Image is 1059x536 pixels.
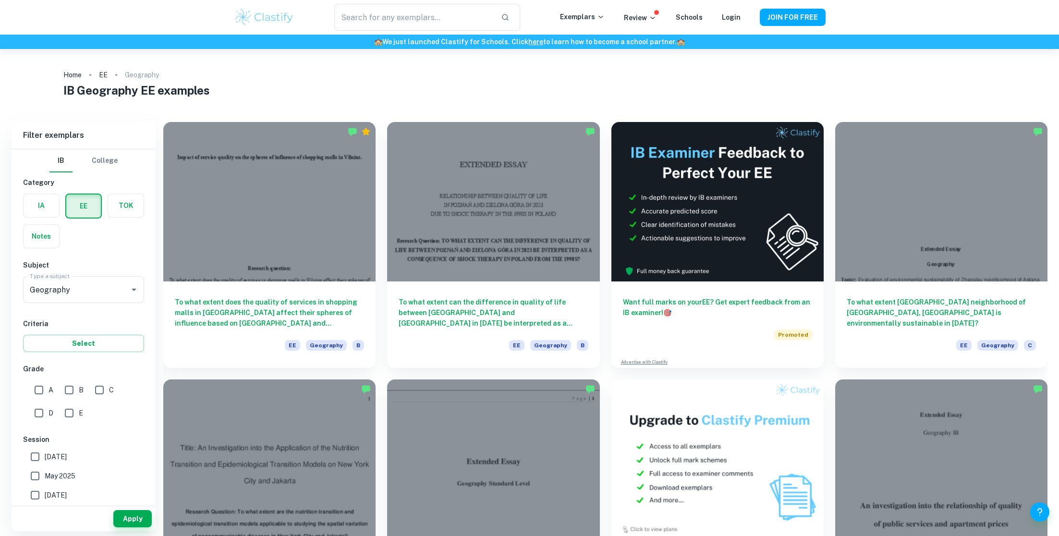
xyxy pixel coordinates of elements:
button: Select [23,335,144,352]
span: [DATE] [45,451,67,462]
a: Login [722,13,741,21]
button: IB [49,149,73,172]
p: Review [624,12,657,23]
h6: Category [23,177,144,188]
h6: To what extent does the quality of services in shopping malls in [GEOGRAPHIC_DATA] affect their s... [175,297,364,329]
h6: To what extent [GEOGRAPHIC_DATA] neighborhood of [GEOGRAPHIC_DATA], [GEOGRAPHIC_DATA] is environm... [847,297,1036,329]
a: here [528,38,543,46]
div: Filter type choice [49,149,118,172]
span: Geography [977,340,1018,351]
a: To what extent [GEOGRAPHIC_DATA] neighborhood of [GEOGRAPHIC_DATA], [GEOGRAPHIC_DATA] is environm... [835,122,1047,368]
span: EE [956,340,972,351]
a: To what extent can the difference in quality of life between [GEOGRAPHIC_DATA] and [GEOGRAPHIC_DA... [387,122,599,368]
span: EE [285,340,300,351]
span: EE [509,340,524,351]
h6: Grade [23,364,144,374]
h6: Session [23,434,144,445]
span: May 2025 [45,471,75,481]
img: Marked [348,127,357,136]
a: Home [63,68,82,82]
h6: Filter exemplars [12,122,156,149]
h6: Subject [23,260,144,270]
button: Help and Feedback [1030,502,1049,522]
img: Marked [585,384,595,394]
span: C [109,385,114,395]
span: A [49,385,53,395]
img: Marked [1033,384,1043,394]
img: Marked [1033,127,1043,136]
a: Schools [676,13,703,21]
img: Clastify logo [234,8,295,27]
span: 🎯 [663,309,671,317]
span: [DATE] [45,490,67,500]
a: Advertise with Clastify [621,359,668,365]
h1: IB Geography EE examples [63,82,996,99]
h6: We just launched Clastify for Schools. Click to learn how to become a school partner. [2,37,1057,47]
button: Open [127,283,141,296]
p: Exemplars [560,12,605,22]
h6: Want full marks on your EE ? Get expert feedback from an IB examiner! [623,297,812,318]
span: B [353,340,364,351]
span: 🏫 [374,38,382,46]
button: College [92,149,118,172]
h6: To what extent can the difference in quality of life between [GEOGRAPHIC_DATA] and [GEOGRAPHIC_DA... [399,297,588,329]
button: EE [66,195,101,218]
span: Geography [306,340,347,351]
span: C [1024,340,1036,351]
h6: Criteria [23,318,144,329]
button: JOIN FOR FREE [760,9,826,26]
span: B [577,340,588,351]
input: Search for any exemplars... [334,4,493,31]
span: Geography [530,340,571,351]
button: Apply [113,510,152,527]
img: Thumbnail [611,122,824,281]
img: Marked [361,384,371,394]
span: 🏫 [677,38,685,46]
button: IA [24,194,59,217]
a: EE [99,68,108,82]
button: Notes [24,225,59,248]
img: Marked [585,127,595,136]
button: TOK [108,194,144,217]
p: Geography [125,70,159,80]
a: To what extent does the quality of services in shopping malls in [GEOGRAPHIC_DATA] affect their s... [163,122,376,368]
span: Promoted [774,329,812,340]
div: Premium [361,127,371,136]
span: E [79,408,83,418]
label: Type a subject [30,272,70,280]
a: Want full marks on yourEE? Get expert feedback from an IB examiner!PromotedAdvertise with Clastify [611,122,824,368]
span: B [79,385,84,395]
span: D [49,408,53,418]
